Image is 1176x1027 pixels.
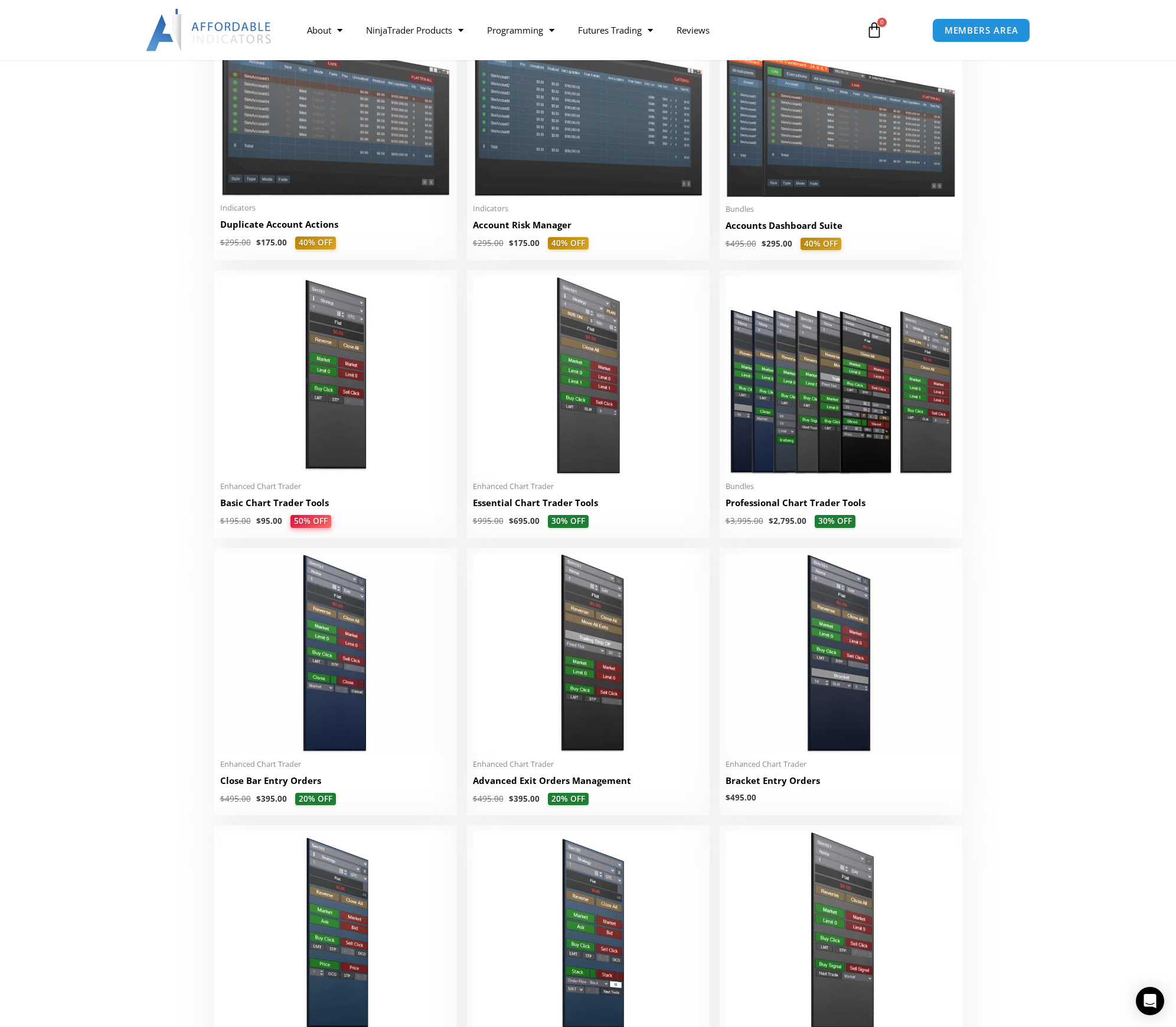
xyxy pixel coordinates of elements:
span: 0 [877,18,887,27]
span: $ [220,516,225,526]
bdi: 195.00 [220,516,251,526]
img: LogoAI | Affordable Indicators – NinjaTrader [146,9,273,51]
span: $ [726,238,730,249]
h2: Advanced Exit Orders Management [473,775,704,787]
bdi: 495.00 [726,238,756,249]
h2: Close Bar Entry Orders [220,775,451,787]
span: $ [220,793,225,804]
span: $ [509,793,514,804]
span: Indicators [220,203,451,213]
img: Essential Chart Trader Tools [473,276,704,474]
span: MEMBERS AREA [945,26,1018,35]
span: 30% OFF [548,515,589,528]
span: 30% OFF [815,515,855,528]
span: $ [473,516,478,526]
bdi: 295.00 [762,238,792,249]
span: $ [726,516,730,526]
h2: Bracket Entry Orders [726,775,956,787]
img: BracketEntryOrders [726,554,956,752]
nav: Menu [295,17,852,44]
span: 40% OFF [548,237,589,250]
bdi: 95.00 [256,516,282,526]
a: MEMBERS AREA [932,18,1031,42]
span: $ [473,238,478,248]
h2: Professional Chart Trader Tools [726,497,956,509]
span: Enhanced Chart Trader [220,481,451,491]
span: Enhanced Chart Trader [726,759,956,769]
span: $ [256,237,261,248]
a: Programming [475,17,566,44]
bdi: 3,995.00 [726,516,763,526]
bdi: 695.00 [509,516,540,526]
span: Indicators [473,204,704,214]
span: $ [220,237,225,248]
bdi: 495.00 [726,792,756,803]
a: Close Bar Entry Orders [220,775,451,793]
a: Accounts Dashboard Suite [726,219,956,238]
img: ProfessionalToolsBundlePage [726,276,956,474]
img: Accounts Dashboard Suite [726,13,956,197]
bdi: 175.00 [509,238,540,248]
span: 50% OFF [290,515,331,528]
span: $ [509,516,514,526]
span: $ [726,792,730,803]
bdi: 295.00 [473,238,504,248]
h2: Duplicate Account Actions [220,218,451,231]
img: AdvancedStopLossMgmt [473,554,704,752]
bdi: 395.00 [509,793,540,804]
h2: Accounts Dashboard Suite [726,219,956,232]
bdi: 995.00 [473,516,504,526]
span: 20% OFF [295,793,336,806]
span: 40% OFF [801,238,841,251]
h2: Basic Chart Trader Tools [220,497,451,509]
img: Duplicate Account Actions [220,13,451,196]
span: 20% OFF [548,793,589,806]
span: $ [256,516,261,526]
bdi: 295.00 [220,237,251,248]
span: $ [769,516,773,526]
img: BasicTools [220,276,451,474]
bdi: 2,795.00 [769,516,806,526]
img: Account Risk Manager [473,13,704,196]
a: Duplicate Account Actions [220,218,451,237]
bdi: 175.00 [256,237,287,248]
a: Advanced Exit Orders Management [473,775,704,793]
a: About [295,17,354,44]
a: 0 [848,13,900,47]
a: Essential Chart Trader Tools [473,497,704,515]
bdi: 495.00 [220,793,251,804]
a: Futures Trading [566,17,665,44]
bdi: 495.00 [473,793,504,804]
span: Enhanced Chart Trader [473,759,704,769]
bdi: 395.00 [256,793,287,804]
a: NinjaTrader Products [354,17,475,44]
a: Professional Chart Trader Tools [726,497,956,515]
h2: Essential Chart Trader Tools [473,497,704,509]
a: Basic Chart Trader Tools [220,497,451,515]
span: $ [762,238,766,249]
span: Bundles [726,204,956,214]
img: CloseBarOrders [220,554,451,752]
span: Enhanced Chart Trader [220,759,451,769]
a: Bracket Entry Orders [726,775,956,793]
a: Reviews [665,17,721,44]
span: $ [473,793,478,804]
div: Open Intercom Messenger [1136,987,1164,1015]
a: Account Risk Manager [473,219,704,237]
h2: Account Risk Manager [473,219,704,231]
span: Enhanced Chart Trader [473,481,704,491]
span: $ [256,793,261,804]
span: 40% OFF [295,237,336,250]
span: Bundles [726,481,956,491]
span: $ [509,238,514,248]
